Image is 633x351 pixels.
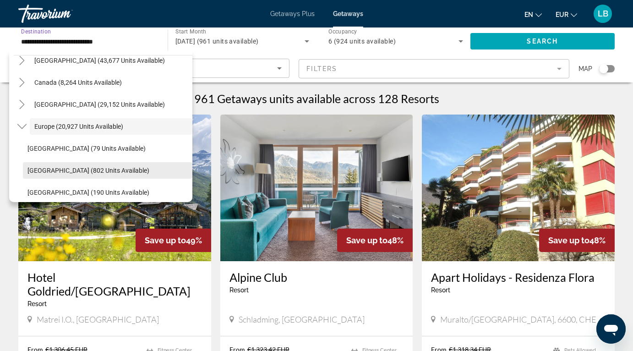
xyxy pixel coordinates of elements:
a: Getaways [333,10,363,17]
span: Map [578,62,592,75]
div: 48% [337,229,413,252]
div: 48% [539,229,615,252]
span: Schladming, [GEOGRAPHIC_DATA] [239,314,365,324]
button: Change language [524,8,542,21]
a: Apart Holidays - Residenza Flora [431,270,606,284]
span: Canada (8,264 units available) [34,79,122,86]
span: Destination [21,28,51,34]
span: en [524,11,533,18]
span: Europe (20,927 units available) [34,123,123,130]
span: Save up to [145,236,186,245]
span: [GEOGRAPHIC_DATA] (79 units available) [27,145,146,152]
button: [GEOGRAPHIC_DATA] (43,677 units available) [30,52,192,69]
button: User Menu [591,4,615,23]
span: Resort [27,300,47,307]
a: Hotel Goldried/[GEOGRAPHIC_DATA] [27,270,202,298]
iframe: Schaltfläche zum Öffnen des Messaging-Fensters [596,314,626,344]
a: Getaways Plus [270,10,315,17]
button: [GEOGRAPHIC_DATA] (190 units available) [23,184,192,201]
button: Change currency [556,8,577,21]
span: Muralto/[GEOGRAPHIC_DATA], 6600, CHE [440,314,596,324]
button: [GEOGRAPHIC_DATA] (79 units available) [23,140,192,157]
button: [GEOGRAPHIC_DATA] (802 units available) [23,162,192,179]
span: 6 (924 units available) [328,38,396,45]
mat-select: Sort by [26,63,282,74]
button: Canada (8,264 units available) [30,74,192,91]
img: ii_rfl1.jpg [422,115,615,261]
span: Start Month [175,28,206,35]
div: 49% [136,229,211,252]
button: Toggle Europe (20,927 units available) [14,119,30,135]
span: EUR [556,11,568,18]
button: Search [470,33,615,49]
span: Occupancy [328,28,357,35]
span: Resort [229,286,249,294]
span: Resort [431,286,450,294]
img: 1920I01X.jpg [220,115,413,261]
span: [GEOGRAPHIC_DATA] (43,677 units available) [34,57,165,64]
button: [GEOGRAPHIC_DATA] (29,152 units available) [30,96,192,113]
span: [DATE] (961 units available) [175,38,259,45]
button: Europe (20,927 units available) [30,118,192,135]
span: Save up to [548,236,589,245]
span: [GEOGRAPHIC_DATA] (29,152 units available) [34,101,165,108]
button: Filter [299,59,570,79]
span: LB [598,9,608,18]
span: Search [527,38,558,45]
button: Toggle Canada (8,264 units available) [14,75,30,91]
a: Alpine Club [229,270,404,284]
button: Toggle Mexico (43,677 units available) [14,53,30,69]
span: [GEOGRAPHIC_DATA] (190 units available) [27,189,149,196]
a: Travorium [18,2,110,26]
h1: 961 Getaways units available across 128 Resorts [194,92,439,105]
span: Save up to [346,236,387,245]
button: Toggle Caribbean & Atlantic Islands (29,152 units available) [14,97,30,113]
span: Matrei I.O., [GEOGRAPHIC_DATA] [37,314,159,324]
span: [GEOGRAPHIC_DATA] (802 units available) [27,167,149,174]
